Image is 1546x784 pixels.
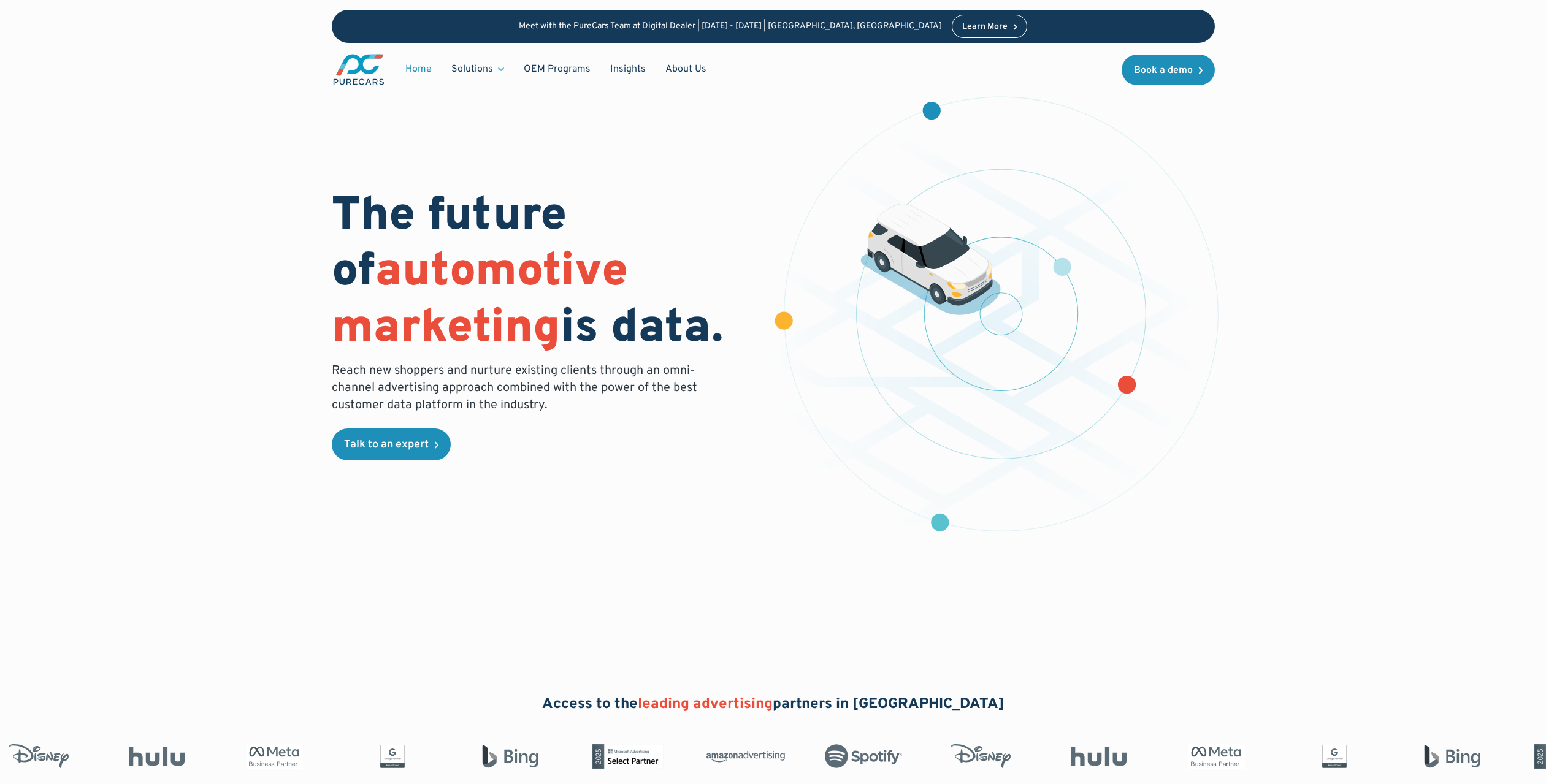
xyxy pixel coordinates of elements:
div: Talk to an expert [344,440,429,451]
img: Disney [941,744,1020,769]
img: Bing [1412,744,1491,769]
div: Solutions [451,63,493,76]
img: Spotify [824,744,902,769]
a: main [332,53,386,86]
img: purecars logo [332,53,386,86]
span: automotive marketing [332,243,628,358]
a: Home [396,58,442,81]
h1: The future of is data. [332,189,759,357]
img: Google Partner [353,744,431,769]
img: Bing [470,744,549,769]
a: About Us [656,58,716,81]
p: Meet with the PureCars Team at Digital Dealer | [DATE] - [DATE] | [GEOGRAPHIC_DATA], [GEOGRAPHIC_... [519,21,942,32]
a: OEM Programs [514,58,600,81]
p: Reach new shoppers and nurture existing clients through an omni-channel advertising approach comb... [332,362,705,414]
h2: Access to the partners in [GEOGRAPHIC_DATA] [542,695,1005,715]
span: leading advertising [638,695,773,714]
a: Book a demo [1122,55,1215,85]
img: Google Partner [1295,744,1373,769]
a: Insights [600,58,656,81]
div: Book a demo [1134,66,1193,75]
img: Meta Business Partner [235,744,313,769]
img: Amazon Advertising [706,747,784,766]
a: Learn More [952,15,1028,38]
a: Talk to an expert [332,428,451,460]
img: Hulu [117,747,196,766]
img: Meta Business Partner [1177,744,1255,769]
img: Microsoft Advertising Partner [588,744,667,769]
img: illustration of a vehicle [860,204,1001,315]
img: Hulu [1059,747,1138,766]
div: Learn More [962,23,1008,31]
div: Solutions [442,58,514,81]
